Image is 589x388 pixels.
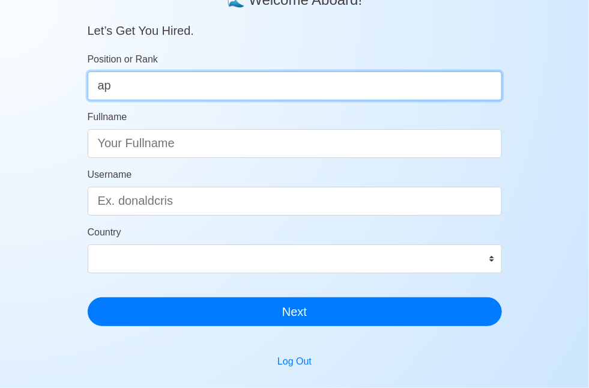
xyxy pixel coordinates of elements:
input: Ex. donaldcris [88,187,502,216]
span: Fullname [88,112,127,122]
h5: Let’s Get You Hired. [88,9,502,38]
button: Next [88,297,502,326]
label: Country [88,225,121,240]
input: ex. 2nd Officer w/Master License [88,71,502,100]
button: Log Out [270,350,319,373]
span: Username [88,169,132,180]
span: Position or Rank [88,54,158,64]
input: Your Fullname [88,129,502,158]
